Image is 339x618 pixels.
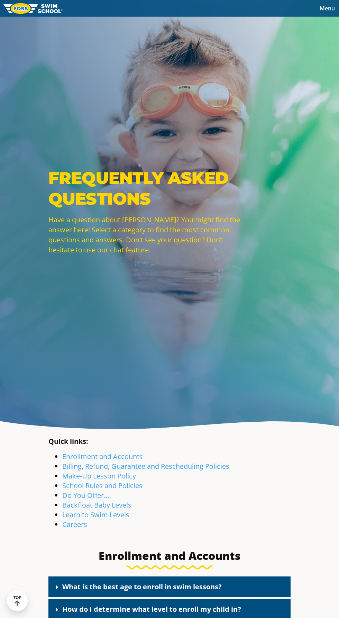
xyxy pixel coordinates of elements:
[62,471,136,481] a: Make-Up Lesson Policy
[62,582,222,591] a: What is the best age to enroll in swim lessons?
[62,604,241,614] a: How do I determine what level to enroll my child in?
[48,437,88,446] strong: Quick links:
[48,549,291,563] h3: Enrollment and Accounts
[62,462,229,471] a: Billing, Refund, Guarantee and Rescheduling Policies
[48,168,249,209] p: Frequently Asked Questions
[48,576,291,597] div: What is the best age to enroll in swim lessons?
[62,452,143,461] a: Enrollment and Accounts
[62,491,109,500] a: Do You Offer…
[62,481,143,490] a: School Rules and Policies
[62,500,131,510] a: Backfloat Baby Levels
[3,3,63,14] img: FOSS Swim School Logo
[48,215,249,255] p: Have a question about [PERSON_NAME]? You might find the answer here! Select a category to find th...
[62,510,129,519] a: Learn to Swim Levels
[62,520,87,529] a: Careers
[320,5,335,12] span: Menu
[315,3,339,14] button: Toggle navigation
[13,595,21,606] div: TOP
